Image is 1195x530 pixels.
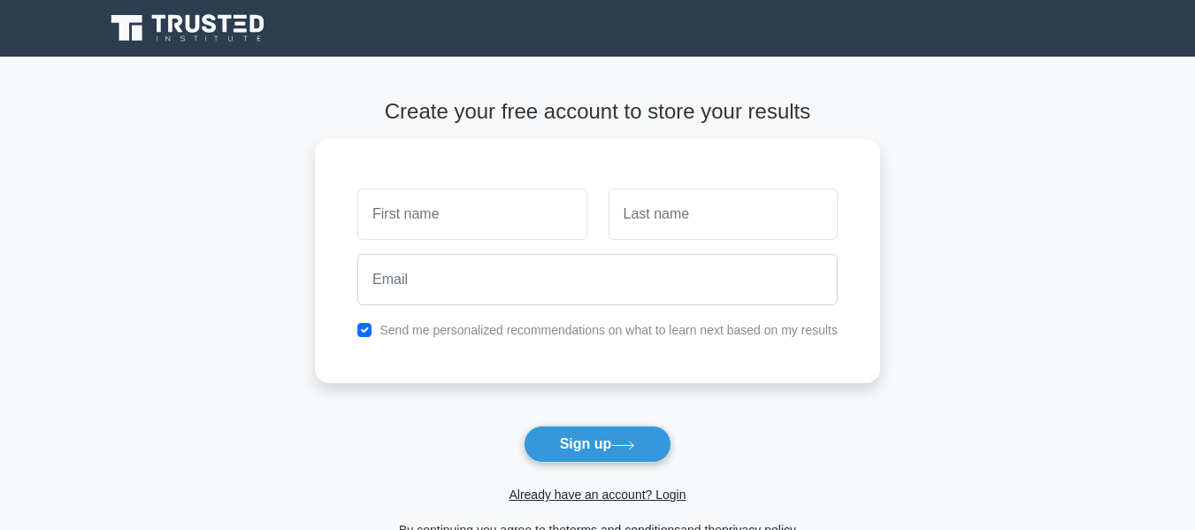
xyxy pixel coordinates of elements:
[524,426,672,463] button: Sign up
[357,188,586,240] input: First name
[609,188,838,240] input: Last name
[315,99,880,125] h4: Create your free account to store your results
[357,254,838,305] input: Email
[509,488,686,502] a: Already have an account? Login
[379,323,838,337] label: Send me personalized recommendations on what to learn next based on my results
